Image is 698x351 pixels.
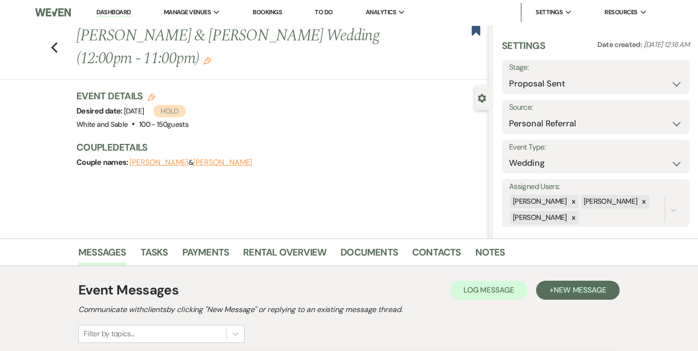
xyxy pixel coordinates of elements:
a: Documents [340,245,398,266]
a: Tasks [141,245,168,266]
h3: Event Details [76,89,189,103]
span: Hold [153,105,185,117]
a: Rental Overview [243,245,326,266]
span: Analytics [366,8,396,17]
img: Weven Logo [35,2,71,22]
label: Event Type: [509,141,682,154]
button: Edit [204,56,211,65]
span: Log Message [463,285,514,295]
span: Settings [536,8,563,17]
div: Filter by topics... [84,328,134,340]
button: [PERSON_NAME] [193,159,252,166]
span: [DATE] [124,106,186,116]
h1: Event Messages [78,280,179,300]
span: White and Sable [76,120,128,129]
button: Log Message [450,281,528,300]
span: [DATE] 12:16 AM [644,40,689,49]
span: Manage Venues [164,8,211,17]
span: Date created: [597,40,644,49]
span: New Message [554,285,606,295]
span: Couple names: [76,157,130,167]
div: [PERSON_NAME] [510,195,568,209]
span: 100 - 150 guests [139,120,189,129]
span: & [130,158,252,167]
a: To Do [315,8,332,16]
button: Close lead details [478,93,486,102]
div: [PERSON_NAME] [510,211,568,225]
button: [PERSON_NAME] [130,159,189,166]
h3: Couple Details [76,141,479,154]
button: +New Message [536,281,620,300]
a: Payments [182,245,229,266]
a: Contacts [412,245,461,266]
a: Bookings [253,8,282,16]
label: Source: [509,101,682,114]
h2: Communicate with clients by clicking "New Message" or replying to an existing message thread. [78,304,620,315]
a: Dashboard [96,8,131,17]
a: Notes [475,245,505,266]
span: Desired date: [76,106,124,116]
label: Stage: [509,61,682,75]
span: Resources [604,8,637,17]
h3: Settings [502,39,545,60]
label: Assigned Users: [509,180,682,194]
h1: [PERSON_NAME] & [PERSON_NAME] Wedding (12:00pm - 11:00pm) [76,25,402,70]
div: [PERSON_NAME] [581,195,639,209]
a: Messages [78,245,126,266]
